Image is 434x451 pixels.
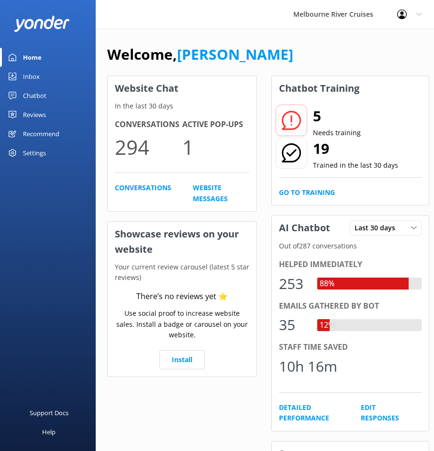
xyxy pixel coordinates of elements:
img: yonder-white-logo.png [14,16,69,32]
h3: Showcase reviews on your website [108,222,256,262]
p: 1 [182,131,250,163]
h4: Active Pop-ups [182,118,250,131]
a: Website Messages [193,183,228,204]
p: 294 [115,131,182,163]
div: 88% [317,278,337,290]
div: Staff time saved [279,341,422,354]
div: Recommend [23,124,59,143]
div: 253 [279,272,308,295]
div: 35 [279,313,308,336]
h4: Conversations [115,118,182,131]
a: Go to Training [279,187,335,198]
p: Your current review carousel (latest 5 star reviews) [108,262,256,283]
a: Detailed Performance [279,402,339,424]
div: Home [23,48,42,67]
h3: AI Chatbot [272,215,337,240]
a: Edit Responses [361,402,400,424]
a: [PERSON_NAME] [177,44,293,64]
p: In the last 30 days [108,101,256,111]
div: Reviews [23,105,46,124]
a: Conversations [115,183,171,204]
h3: Chatbot Training [272,76,367,101]
div: 12% [317,319,337,332]
div: Help [42,422,56,441]
p: Needs training [313,128,361,138]
div: There’s no reviews yet ⭐ [136,290,228,303]
p: Out of 287 conversations [272,241,429,251]
p: Trained in the last 30 days [313,160,398,171]
div: Settings [23,143,46,162]
p: Use social proof to increase website sales. Install a badge or carousel on your website. [115,308,249,340]
div: Chatbot [23,86,46,105]
div: Inbox [23,67,40,86]
h3: Website Chat [108,76,256,101]
div: Emails gathered by bot [279,300,422,312]
span: Last 30 days [355,223,401,233]
h2: 19 [313,137,398,160]
div: Support Docs [30,403,68,422]
div: Helped immediately [279,258,422,271]
a: Install [159,350,205,369]
h1: Welcome, [107,43,293,66]
div: 10h 16m [279,355,337,378]
h2: 5 [313,105,361,128]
